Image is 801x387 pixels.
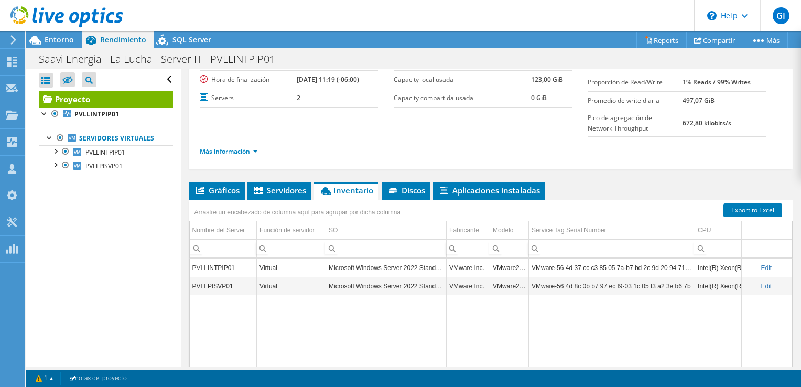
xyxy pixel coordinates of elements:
div: Función de servidor [259,224,315,236]
span: PVLLINTPIP01 [85,148,125,157]
a: Export to Excel [723,203,782,217]
a: PVLLPISVP01 [39,159,173,173]
td: Column Función de servidor, Filter cell [257,239,326,257]
td: Column Service Tag Serial Number, Value VMware-56 4d 37 cc c3 85 05 7a-b7 bd 2c 9d 20 94 71 d0 [529,259,695,277]
td: Column Modelo, Filter cell [490,239,529,257]
a: Más [743,32,788,48]
td: Column Service Tag Serial Number, Value VMware-56 4d 8c 0b b7 97 ec f9-03 1c 05 f3 a2 3e b6 7b [529,277,695,295]
td: Service Tag Serial Number Column [529,221,695,240]
td: Función de servidor Column [257,221,326,240]
a: notas del proyecto [60,372,134,385]
a: Edit [761,264,772,272]
td: Column Nombre del Server, Value PVLLPISVP01 [190,277,257,295]
span: Entorno [45,35,74,45]
label: Proporción de Read/Write [588,77,682,88]
td: Fabricante Column [447,221,490,240]
label: Hora de finalización [200,74,297,85]
td: Column Nombre del Server, Value PVLLINTPIP01 [190,259,257,277]
label: Promedio de write diaria [588,95,682,106]
a: Más información [200,147,258,156]
b: 123,00 GiB [531,75,563,84]
td: Column Fabricante, Value VMware Inc. [447,259,490,277]
b: 1% Reads / 99% Writes [683,78,751,87]
td: Column Service Tag Serial Number, Filter cell [529,239,695,257]
a: 1 [28,372,61,385]
div: Nombre del Server [192,224,245,236]
td: Column Modelo, Value VMware201 [490,277,529,295]
label: Capacity compartida usada [394,93,531,103]
a: Servidores virtuales [39,132,173,145]
a: Compartir [686,32,743,48]
span: Inventario [319,185,373,196]
td: Column SO, Value Microsoft Windows Server 2022 Standard [326,277,447,295]
div: Virtual [259,262,323,274]
label: Pico de agregación de Network Throughput [588,113,682,134]
a: Proyecto [39,91,173,107]
b: 497,07 GiB [683,96,715,105]
span: Rendimiento [100,35,146,45]
div: Service Tag Serial Number [532,224,607,236]
span: GI [773,7,789,24]
td: SO Column [326,221,447,240]
div: SO [329,224,338,236]
a: PVLLINTPIP01 [39,145,173,159]
a: PVLLINTPIP01 [39,107,173,121]
td: Column Función de servidor, Value Virtual [257,259,326,277]
a: Edit [761,283,772,290]
b: 0 GiB [531,93,547,102]
span: Aplicaciones instaladas [438,185,540,196]
b: [DATE] 11:19 (-06:00) [297,75,359,84]
div: Virtual [259,280,323,293]
b: 672,80 kilobits/s [683,119,731,127]
td: Column Función de servidor, Value Virtual [257,277,326,295]
span: PVLLPISVP01 [85,162,123,170]
div: Fabricante [449,224,479,236]
label: Servers [200,93,297,103]
td: Column SO, Value Microsoft Windows Server 2022 Standard [326,259,447,277]
td: Column Fabricante, Filter cell [447,239,490,257]
td: Column SO, Filter cell [326,239,447,257]
td: Column Fabricante, Value VMware Inc. [447,277,490,295]
div: CPU [698,224,711,236]
span: Discos [387,185,425,196]
svg: \n [707,11,717,20]
td: Column Modelo, Value VMware201 [490,259,529,277]
a: Reports [636,32,687,48]
td: Column Nombre del Server, Filter cell [190,239,257,257]
div: Arrastre un encabezado de columna aquí para agrupar por dicha columna [192,205,404,220]
h1: Saavi Energia - La Lucha - Server IT - PVLLINTPIP01 [34,53,291,65]
span: Gráficos [194,185,240,196]
div: Modelo [493,224,513,236]
td: Modelo Column [490,221,529,240]
b: 2 [297,93,300,102]
b: PVLLINTPIP01 [74,110,119,119]
label: Capacity local usada [394,74,531,85]
span: SQL Server [172,35,211,45]
span: Servidores [253,185,306,196]
td: Nombre del Server Column [190,221,257,240]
